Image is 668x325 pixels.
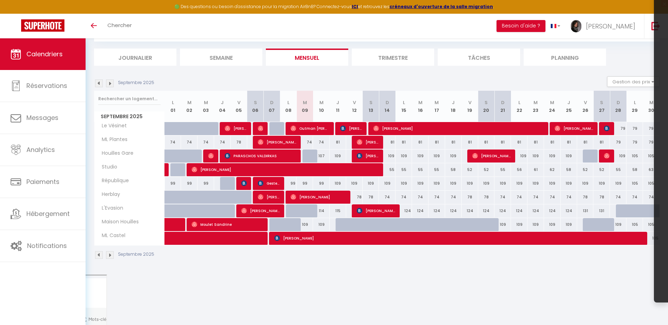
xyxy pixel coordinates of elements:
[95,136,129,144] span: ML Plantes
[571,20,581,32] img: ...
[607,76,660,87] button: Gestion des prix
[165,91,181,122] th: 01
[102,14,137,38] a: Chercher
[181,136,198,149] div: 74
[418,99,423,106] abbr: M
[478,136,495,149] div: 81
[452,99,455,106] abbr: J
[291,190,346,204] span: [PERSON_NAME]
[445,204,462,217] div: 124
[626,136,643,149] div: 79
[280,177,296,190] div: 99
[561,91,577,122] th: 25
[198,136,214,149] div: 74
[21,19,64,32] img: Super Booking
[566,14,644,38] a: ... [PERSON_NAME]
[412,91,429,122] th: 16
[395,136,412,149] div: 81
[445,191,462,204] div: 74
[511,136,527,149] div: 81
[369,99,373,106] abbr: S
[497,20,545,32] button: Besoin d'aide ?
[214,91,231,122] th: 04
[357,135,379,149] span: [PERSON_NAME]
[258,190,280,204] span: [PERSON_NAME]
[198,91,214,122] th: 03
[379,91,395,122] th: 14
[577,191,594,204] div: 78
[651,21,660,30] img: logout
[643,218,660,231] div: 105
[389,4,493,9] strong: créneaux d'ouverture de la salle migration
[357,204,395,217] span: [PERSON_NAME]
[412,191,429,204] div: 74
[561,218,577,231] div: 109
[468,99,472,106] abbr: V
[395,163,412,176] div: 55
[544,177,561,190] div: 109
[626,191,643,204] div: 74
[296,136,313,149] div: 74
[181,91,198,122] th: 02
[577,204,594,217] div: 131
[511,218,527,231] div: 109
[379,191,395,204] div: 74
[313,177,330,190] div: 99
[225,149,296,162] span: PARASCHOS VALDIRKAS
[165,136,181,149] div: 74
[610,91,626,122] th: 28
[494,136,511,149] div: 81
[462,163,478,176] div: 52
[221,99,224,106] abbr: J
[94,111,164,122] span: Septembre 2025
[412,149,429,162] div: 109
[544,91,561,122] th: 24
[353,99,356,106] abbr: V
[313,149,330,162] div: 107
[462,136,478,149] div: 81
[435,99,439,106] abbr: M
[462,177,478,190] div: 109
[643,191,660,204] div: 74
[225,122,247,135] span: [PERSON_NAME]
[445,91,462,122] th: 18
[438,49,520,66] li: Tâches
[577,91,594,122] th: 26
[472,149,511,162] span: [PERSON_NAME]
[346,177,363,190] div: 109
[511,177,527,190] div: 109
[610,149,626,162] div: 109
[429,177,445,190] div: 109
[20,11,35,17] div: v 4.0.25
[561,149,577,162] div: 109
[88,42,108,46] div: Mots-clés
[187,99,192,106] abbr: M
[98,93,161,105] input: Rechercher un logement...
[617,99,620,106] abbr: D
[501,99,505,106] abbr: D
[180,49,262,66] li: Semaine
[346,191,363,204] div: 78
[266,49,348,66] li: Mensuel
[478,191,495,204] div: 78
[313,204,330,217] div: 114
[386,99,389,106] abbr: D
[478,163,495,176] div: 52
[330,149,346,162] div: 109
[593,191,610,204] div: 78
[626,163,643,176] div: 58
[429,204,445,217] div: 124
[485,99,488,106] abbr: S
[544,149,561,162] div: 109
[478,91,495,122] th: 20
[181,177,198,190] div: 99
[357,149,379,162] span: [PERSON_NAME]
[478,204,495,217] div: 124
[429,136,445,149] div: 81
[296,91,313,122] th: 09
[527,177,544,190] div: 109
[643,122,660,135] div: 79
[395,204,412,217] div: 124
[527,149,544,162] div: 109
[198,177,214,190] div: 99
